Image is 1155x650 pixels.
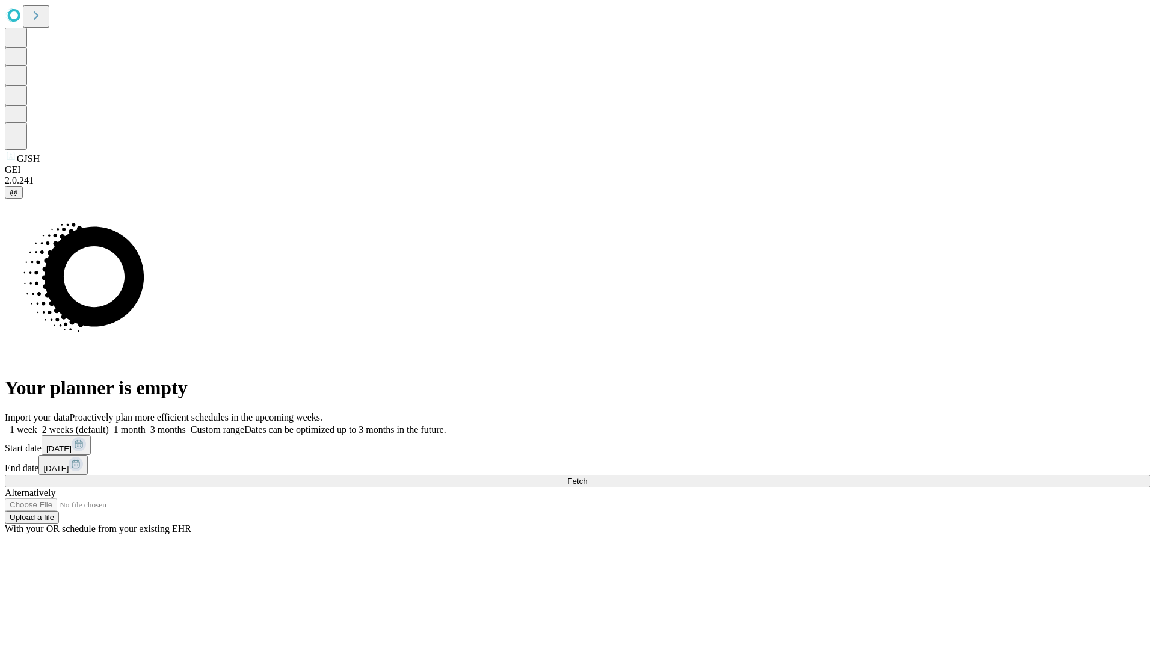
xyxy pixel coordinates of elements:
div: GEI [5,164,1150,175]
span: Import your data [5,412,70,422]
span: 2 weeks (default) [42,424,109,435]
button: Upload a file [5,511,59,524]
span: 1 week [10,424,37,435]
div: Start date [5,435,1150,455]
button: [DATE] [38,455,88,475]
span: 1 month [114,424,146,435]
span: Proactively plan more efficient schedules in the upcoming weeks. [70,412,322,422]
button: @ [5,186,23,199]
span: 3 months [150,424,186,435]
span: @ [10,188,18,197]
span: [DATE] [43,464,69,473]
button: Fetch [5,475,1150,487]
span: GJSH [17,153,40,164]
span: Fetch [567,477,587,486]
span: [DATE] [46,444,72,453]
div: 2.0.241 [5,175,1150,186]
span: Alternatively [5,487,55,498]
span: Dates can be optimized up to 3 months in the future. [244,424,446,435]
button: [DATE] [42,435,91,455]
span: With your OR schedule from your existing EHR [5,524,191,534]
span: Custom range [191,424,244,435]
div: End date [5,455,1150,475]
h1: Your planner is empty [5,377,1150,399]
